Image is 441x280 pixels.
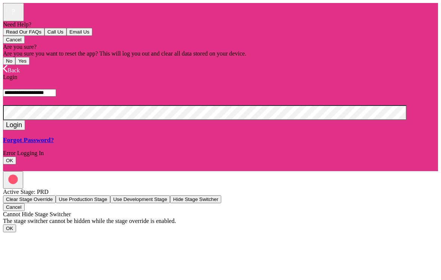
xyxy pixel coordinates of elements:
[3,67,20,73] a: Back
[3,189,438,195] div: Active Stage: PRD
[3,224,16,232] button: OK
[7,67,20,73] span: Back
[3,36,25,44] button: Cancel
[3,57,15,65] button: No
[3,150,438,157] div: Error Logging In
[56,195,110,203] button: Use Production Stage
[3,44,438,50] div: Are you sure?
[3,28,44,36] button: Read Our FAQs
[3,136,438,144] a: Forgot Password?
[3,195,56,203] button: Clear Stage Override
[170,195,221,203] button: Hide Stage Switcher
[44,28,67,36] button: Call Us
[15,57,30,65] button: Yes
[3,218,438,224] div: The stage switcher cannot be hidden while the stage override is enabled.
[3,211,438,218] div: Cannot Hide Stage Switcher
[67,28,92,36] button: Email Us
[3,157,16,164] button: OK
[3,21,438,28] div: Need Help?
[3,50,438,57] div: Are you sure you want to reset the app? This will log you out and clear all data stored on your d...
[110,195,170,203] button: Use Development Stage
[3,74,438,81] div: Login
[3,203,25,211] button: Cancel
[3,120,25,130] button: Login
